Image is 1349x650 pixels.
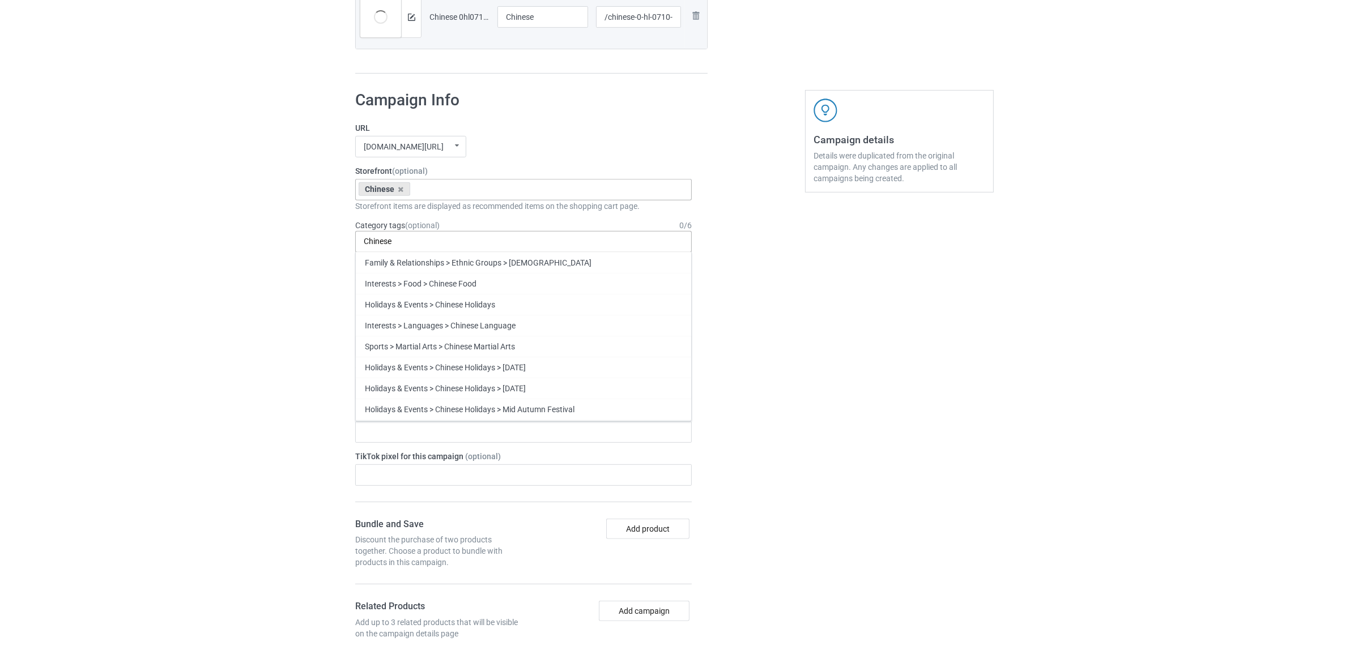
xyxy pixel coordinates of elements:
label: Category tags [355,220,440,231]
span: (optional) [392,166,428,176]
div: Details were duplicated from the original campaign. Any changes are applied to all campaigns bein... [814,150,985,184]
div: Holidays & Events > Chinese Holidays > [DATE] [356,357,691,378]
button: Add campaign [599,601,690,621]
div: Sports > Martial Arts > Chinese Martial Arts [356,336,691,357]
div: Add up to 3 related products that will be visible on the campaign details page [355,617,520,639]
h4: Related Products [355,601,520,613]
img: svg+xml;base64,PD94bWwgdmVyc2lvbj0iMS4wIiBlbmNvZGluZz0iVVRGLTgiPz4KPHN2ZyB3aWR0aD0iNDJweCIgaGVpZ2... [814,99,837,122]
div: Discount the purchase of two products together. Choose a product to bundle with products in this ... [355,534,520,568]
img: svg+xml;base64,PD94bWwgdmVyc2lvbj0iMS4wIiBlbmNvZGluZz0iVVRGLTgiPz4KPHN2ZyB3aWR0aD0iMjhweCIgaGVpZ2... [689,9,703,23]
div: Interests > Languages > Chinese Language [356,315,691,336]
div: [DOMAIN_NAME][URL] [364,143,444,151]
label: URL [355,122,692,134]
button: Add product [606,519,690,539]
div: Chinese 0hl0710 (3).png [429,11,490,23]
h4: Bundle and Save [355,519,520,531]
img: svg+xml;base64,PD94bWwgdmVyc2lvbj0iMS4wIiBlbmNvZGluZz0iVVRGLTgiPz4KPHN2ZyB3aWR0aD0iMTRweCIgaGVpZ2... [408,14,415,21]
div: 0 / 6 [679,220,692,231]
h3: Campaign details [814,133,985,146]
div: Interests > Food > Chinese Food [356,273,691,294]
label: TikTok pixel for this campaign [355,451,692,462]
div: Storefront items are displayed as recommended items on the shopping cart page. [355,200,692,212]
div: Chinese [359,182,410,196]
div: Holidays & Events > Chinese Holidays [356,294,691,315]
div: Holidays & Events > Chinese Holidays > [DATE] [356,378,691,399]
label: Storefront [355,165,692,177]
div: Holidays & Events > Chinese Holidays > Mid Autumn Festival [356,399,691,420]
span: (optional) [405,221,440,230]
h1: Campaign Info [355,90,692,110]
span: (optional) [465,452,501,461]
div: Holidays & Events > Chinese Holidays > [DATE] [356,420,691,441]
div: Family & Relationships > Ethnic Groups > [DEMOGRAPHIC_DATA] [356,252,691,273]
